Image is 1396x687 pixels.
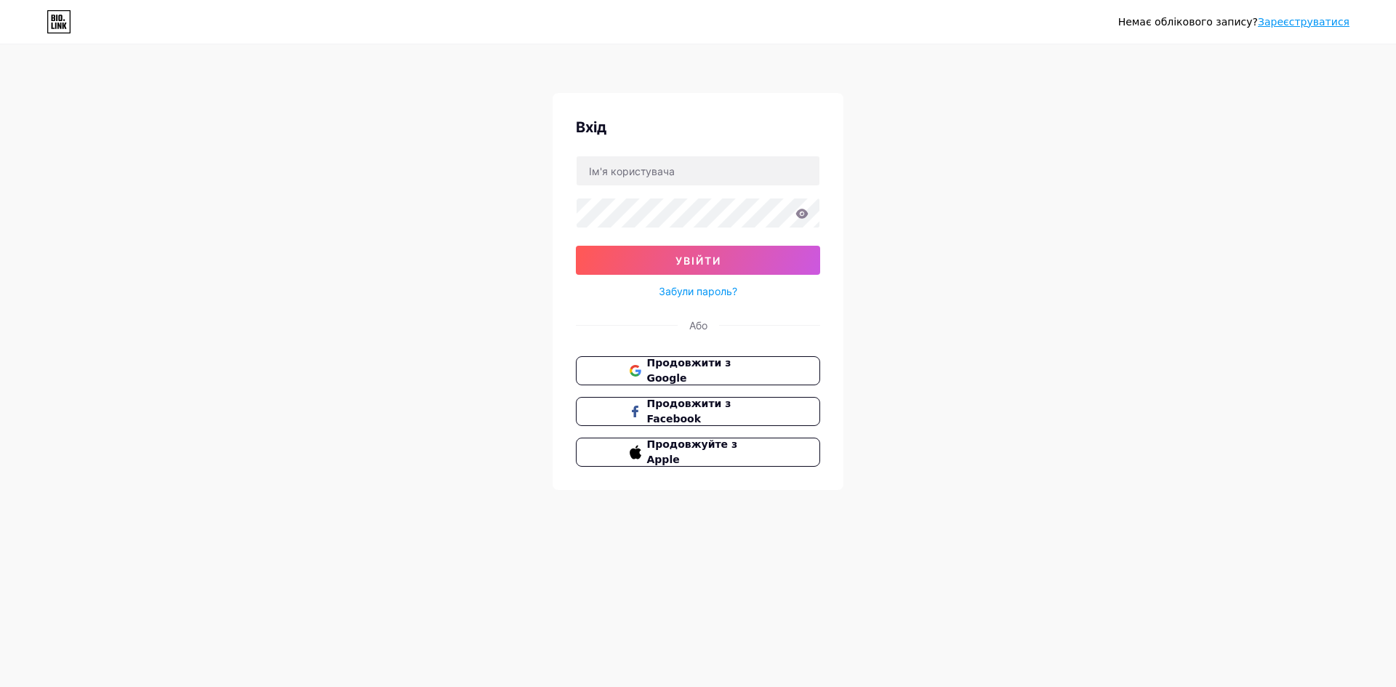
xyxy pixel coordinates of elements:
[659,285,737,297] font: Забули пароль?
[576,438,820,467] button: Продовжуйте з Apple
[576,118,606,136] font: Вхід
[647,398,731,425] font: Продовжити з Facebook
[576,246,820,275] button: Увійти
[647,438,738,465] font: Продовжуйте з Apple
[689,319,707,332] font: Або
[1258,16,1349,28] a: Зареєструватися
[675,254,721,267] font: Увійти
[1118,16,1258,28] font: Немає облікового запису?
[576,356,820,385] button: Продовжити з Google
[576,397,820,426] button: Продовжити з Facebook
[577,156,819,185] input: Ім'я користувача
[647,357,731,384] font: Продовжити з Google
[659,284,737,299] a: Забули пароль?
